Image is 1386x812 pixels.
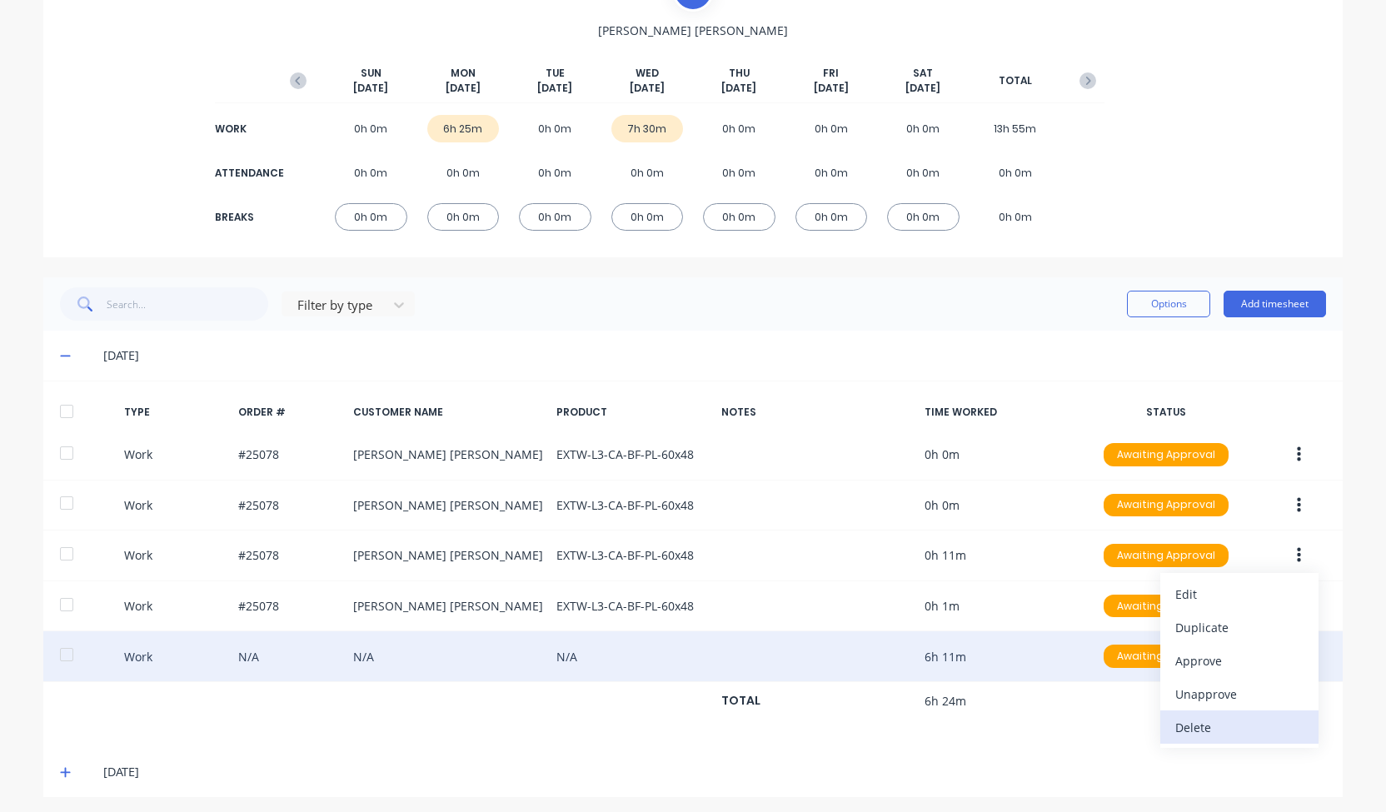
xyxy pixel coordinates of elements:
[795,115,868,142] div: 0h 0m
[238,405,340,420] div: ORDER #
[215,210,282,225] div: BREAKS
[598,22,788,39] span: [PERSON_NAME] [PERSON_NAME]
[427,159,500,187] div: 0h 0m
[611,159,684,187] div: 0h 0m
[353,81,388,96] span: [DATE]
[795,203,868,231] div: 0h 0m
[124,405,226,420] div: TYPE
[1127,291,1210,317] button: Options
[519,203,591,231] div: 0h 0m
[1104,443,1229,466] div: Awaiting Approval
[1104,645,1229,668] div: Awaiting Approval
[103,763,1326,781] div: [DATE]
[636,66,659,81] span: WED
[335,115,407,142] div: 0h 0m
[1104,595,1229,618] div: Awaiting Approval
[729,66,750,81] span: THU
[335,203,407,231] div: 0h 0m
[703,159,775,187] div: 0h 0m
[611,203,684,231] div: 0h 0m
[795,159,868,187] div: 0h 0m
[925,405,1076,420] div: TIME WORKED
[999,73,1032,88] span: TOTAL
[814,81,849,96] span: [DATE]
[537,81,572,96] span: [DATE]
[427,203,500,231] div: 0h 0m
[353,405,543,420] div: CUSTOMER NAME
[1104,494,1229,517] div: Awaiting Approval
[519,115,591,142] div: 0h 0m
[1175,582,1304,606] div: Edit
[107,287,269,321] input: Search...
[703,115,775,142] div: 0h 0m
[887,115,960,142] div: 0h 0m
[451,66,476,81] span: MON
[630,81,665,96] span: [DATE]
[1104,544,1229,567] div: Awaiting Approval
[721,405,911,420] div: NOTES
[703,203,775,231] div: 0h 0m
[427,115,500,142] div: 6h 25m
[446,81,481,96] span: [DATE]
[980,115,1052,142] div: 13h 55m
[1175,649,1304,673] div: Approve
[361,66,381,81] span: SUN
[335,159,407,187] div: 0h 0m
[519,159,591,187] div: 0h 0m
[103,346,1326,365] div: [DATE]
[1175,615,1304,640] div: Duplicate
[913,66,933,81] span: SAT
[1175,715,1304,740] div: Delete
[215,166,282,181] div: ATTENDANCE
[980,159,1052,187] div: 0h 0m
[980,203,1052,231] div: 0h 0m
[1224,291,1326,317] button: Add timesheet
[721,81,756,96] span: [DATE]
[1175,682,1304,706] div: Unapprove
[887,159,960,187] div: 0h 0m
[823,66,839,81] span: FRI
[215,122,282,137] div: WORK
[905,81,940,96] span: [DATE]
[546,66,565,81] span: TUE
[556,405,708,420] div: PRODUCT
[1090,405,1242,420] div: STATUS
[611,115,684,142] div: 7h 30m
[887,203,960,231] div: 0h 0m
